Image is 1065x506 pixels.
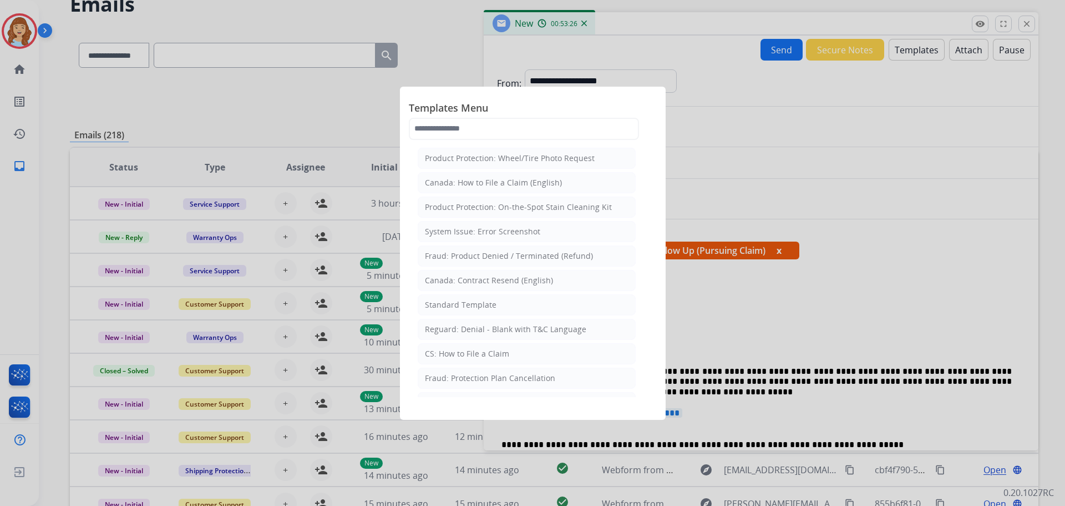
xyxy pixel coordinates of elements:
[425,153,595,164] div: Product Protection: Wheel/Tire Photo Request
[425,275,553,286] div: Canada: Contract Resend (English)
[409,100,657,118] span: Templates Menu
[425,202,612,213] div: Product Protection: On-the-Spot Stain Cleaning Kit
[425,348,509,359] div: CS: How to File a Claim
[425,177,562,188] div: Canada: How to File a Claim (English)
[425,373,555,384] div: Fraud: Protection Plan Cancellation
[425,299,496,310] div: Standard Template
[425,251,593,262] div: Fraud: Product Denied / Terminated (Refund)
[425,226,540,237] div: System Issue: Error Screenshot
[425,324,586,335] div: Reguard: Denial - Blank with T&C Language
